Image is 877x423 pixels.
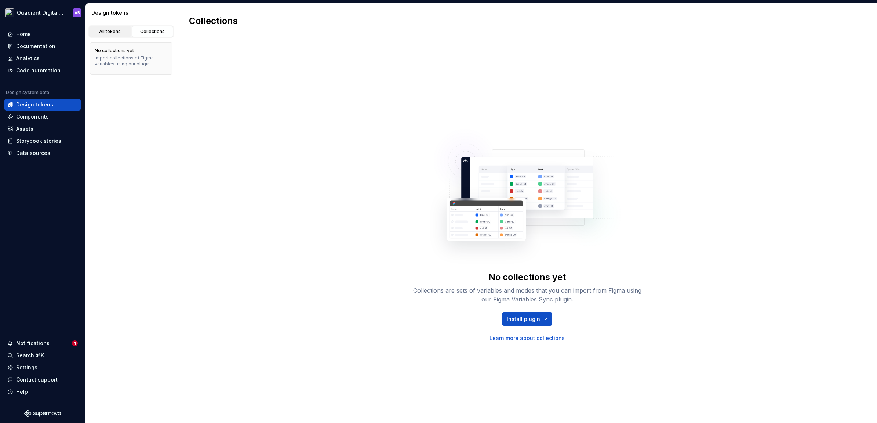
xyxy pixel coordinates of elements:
button: Search ⌘K [4,350,81,361]
a: Install plugin [502,312,552,326]
div: Contact support [16,376,58,383]
div: All tokens [92,29,128,35]
a: Storybook stories [4,135,81,147]
div: AB [74,10,80,16]
a: Assets [4,123,81,135]
div: Analytics [16,55,40,62]
div: Data sources [16,149,50,157]
div: Import collections of Figma variables using our plugin. [95,55,168,67]
div: Assets [16,125,33,133]
a: Design tokens [4,99,81,111]
div: Notifications [16,340,50,347]
img: 6523a3b9-8e87-42c6-9977-0b9a54b06238.png [5,8,14,17]
a: Code automation [4,65,81,76]
svg: Supernova Logo [24,410,61,417]
span: 1 [72,340,78,346]
div: Quadient Digital Design System [17,9,64,17]
a: Learn more about collections [490,335,565,342]
div: Design tokens [16,101,53,108]
h2: Collections [189,15,238,27]
div: Documentation [16,43,55,50]
a: Components [4,111,81,123]
div: Search ⌘K [16,352,44,359]
div: Code automation [16,67,61,74]
span: Install plugin [507,315,540,323]
div: Design tokens [91,9,174,17]
div: Settings [16,364,37,371]
div: Storybook stories [16,137,61,145]
button: Quadient Digital Design SystemAB [1,5,84,21]
button: Help [4,386,81,398]
a: Analytics [4,53,81,64]
button: Notifications1 [4,337,81,349]
div: Components [16,113,49,120]
div: Collections [134,29,171,35]
button: Contact support [4,374,81,386]
a: Documentation [4,40,81,52]
div: No collections yet [95,48,134,54]
div: Design system data [6,90,49,95]
div: No collections yet [488,271,566,283]
div: Home [16,30,31,38]
div: Help [16,388,28,395]
a: Data sources [4,147,81,159]
a: Settings [4,362,81,373]
a: Home [4,28,81,40]
div: Collections are sets of variables and modes that you can import from Figma using our Figma Variab... [410,286,645,304]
